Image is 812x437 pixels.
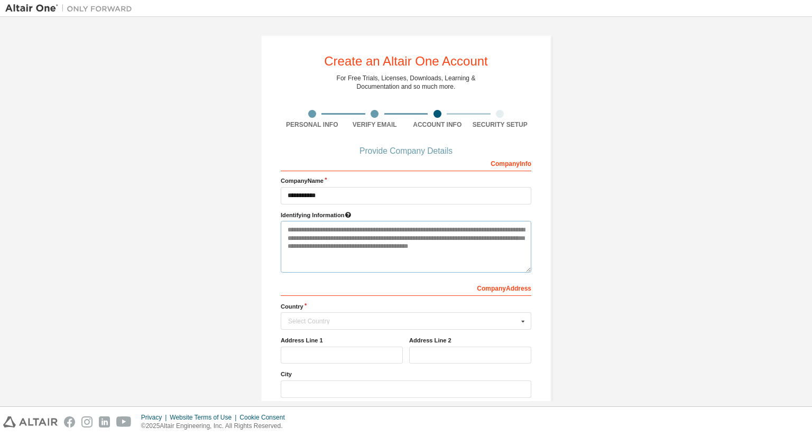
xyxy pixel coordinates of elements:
label: Company Name [281,176,531,185]
div: For Free Trials, Licenses, Downloads, Learning & Documentation and so much more. [337,74,476,91]
div: Provide Company Details [281,148,531,154]
div: Website Terms of Use [170,413,239,422]
div: Create an Altair One Account [324,55,488,68]
div: Cookie Consent [239,413,291,422]
img: linkedin.svg [99,416,110,427]
img: youtube.svg [116,416,132,427]
img: Altair One [5,3,137,14]
label: Country [281,302,531,311]
div: Privacy [141,413,170,422]
img: altair_logo.svg [3,416,58,427]
img: facebook.svg [64,416,75,427]
label: Please provide any information that will help our support team identify your company. Email and n... [281,211,531,219]
div: Verify Email [344,120,407,129]
div: Company Address [281,279,531,296]
img: instagram.svg [81,416,93,427]
p: © 2025 Altair Engineering, Inc. All Rights Reserved. [141,422,291,431]
div: Security Setup [469,120,532,129]
div: Account Info [406,120,469,129]
label: Address Line 1 [281,336,403,345]
label: Address Line 2 [409,336,531,345]
div: Select Country [288,318,518,324]
label: City [281,370,531,378]
div: Company Info [281,154,531,171]
div: Personal Info [281,120,344,129]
